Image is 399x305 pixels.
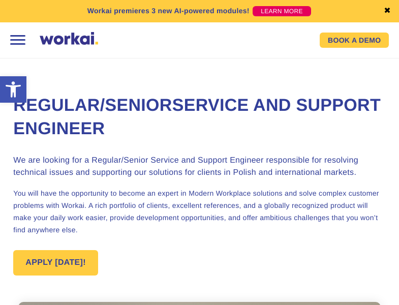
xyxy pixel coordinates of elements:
p: Workai premieres 3 new AI-powered modules! [87,6,250,16]
a: LEARN MORE [253,6,311,16]
a: BOOK A DEMO [320,33,389,48]
span: Regular/Senior [13,96,172,115]
span: Service and Support Engineer [13,96,381,138]
a: APPLY [DATE]! [13,250,98,276]
a: ✖ [384,7,391,15]
span: You will have the opportunity to become an expert in Modern Workplace solutions and solve complex... [13,189,379,234]
h3: We are looking for a Regular/Senior Service and Support Engineer responsible for resolving techni... [13,155,385,179]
